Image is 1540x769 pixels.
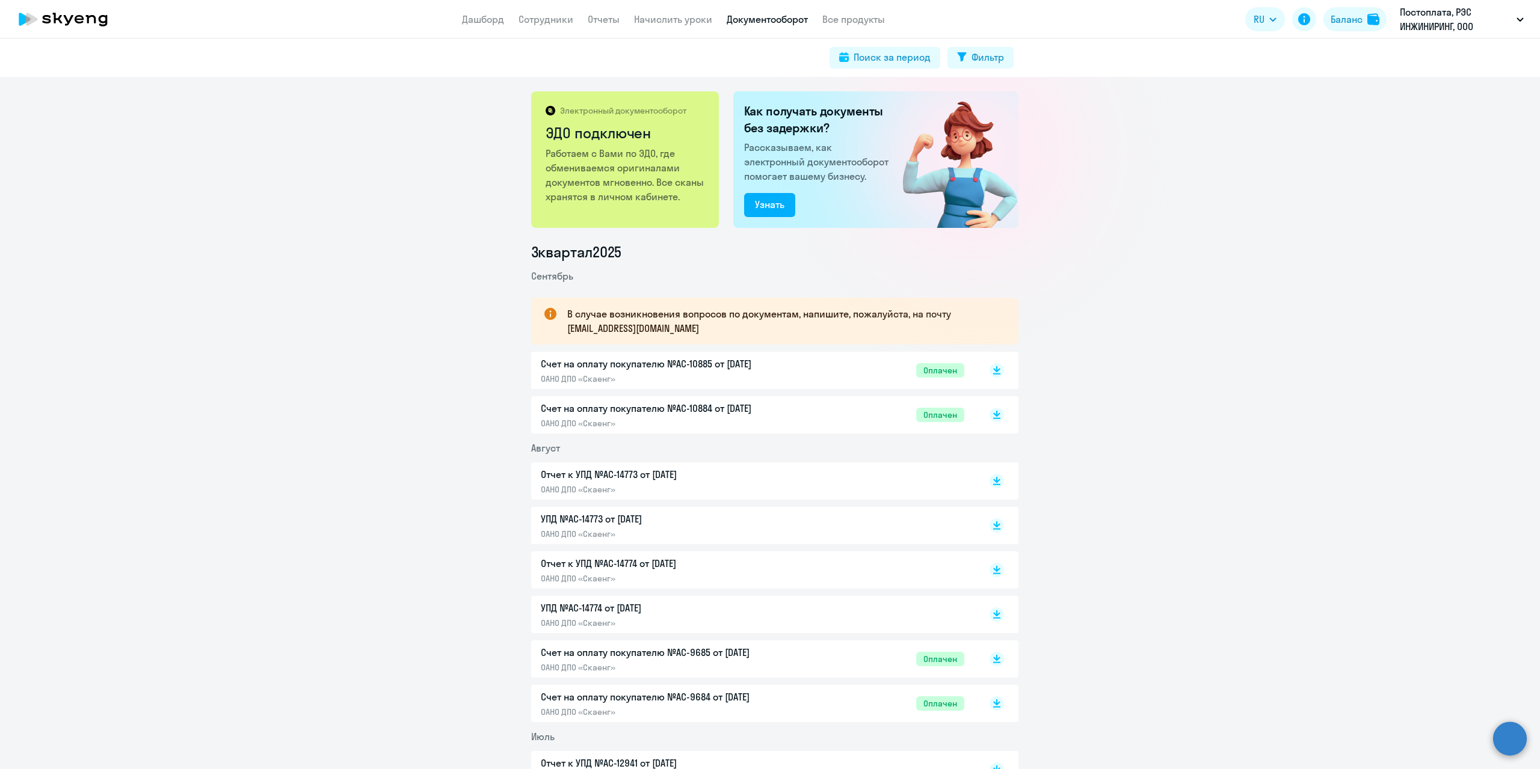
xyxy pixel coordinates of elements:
div: Баланс [1331,12,1363,26]
a: УПД №AC-14773 от [DATE]ОАНО ДПО «Скаенг» [541,512,964,539]
p: Рассказываем, как электронный документооборот помогает вашему бизнесу. [744,140,893,183]
button: Фильтр [947,47,1014,69]
button: Постоплата, РЭС ИНЖИНИРИНГ, ООО [1394,5,1530,34]
span: Оплачен [916,408,964,422]
p: Постоплата, РЭС ИНЖИНИРИНГ, ООО [1400,5,1512,34]
p: ОАНО ДПО «Скаенг» [541,484,793,495]
a: Начислить уроки [634,13,712,25]
p: Электронный документооборот [560,105,686,116]
p: УПД №AC-14774 от [DATE] [541,601,793,615]
a: Счет на оплату покупателю №AC-10884 от [DATE]ОАНО ДПО «Скаенг»Оплачен [541,401,964,429]
a: УПД №AC-14774 от [DATE]ОАНО ДПО «Скаенг» [541,601,964,628]
span: Июль [531,731,555,743]
p: ОАНО ДПО «Скаенг» [541,418,793,429]
p: ОАНО ДПО «Скаенг» [541,573,793,584]
span: Сентябрь [531,270,573,282]
a: Сотрудники [519,13,573,25]
a: Счет на оплату покупателю №AC-10885 от [DATE]ОАНО ДПО «Скаенг»Оплачен [541,357,964,384]
button: Балансbalance [1323,7,1387,31]
button: Узнать [744,193,795,217]
p: Счет на оплату покупателю №AC-10884 от [DATE] [541,401,793,415]
div: Поиск за период [854,50,931,64]
p: ОАНО ДПО «Скаенг» [541,662,793,673]
a: Дашборд [462,13,504,25]
h2: ЭДО подключен [546,123,706,142]
li: 3 квартал 2025 [531,242,1018,262]
a: Счет на оплату покупателю №AC-9685 от [DATE]ОАНО ДПО «Скаенг»Оплачен [541,645,964,673]
img: connected [883,91,1018,228]
p: ОАНО ДПО «Скаенг» [541,617,793,628]
p: Счет на оплату покупателю №AC-9684 от [DATE] [541,690,793,704]
a: Документооборот [727,13,808,25]
a: Счет на оплату покупателю №AC-9684 от [DATE]ОАНО ДПО «Скаенг»Оплачен [541,690,964,717]
button: Поиск за период [830,47,940,69]
span: Оплачен [916,652,964,666]
span: Август [531,442,560,454]
span: Оплачен [916,696,964,711]
p: Отчет к УПД №AC-14774 от [DATE] [541,556,793,571]
p: ОАНО ДПО «Скаенг» [541,373,793,384]
p: В случае возникновения вопросов по документам, напишите, пожалуйста, на почту [EMAIL_ADDRESS][DOM... [567,307,997,335]
img: balance [1367,13,1379,25]
a: Все продукты [822,13,885,25]
p: УПД №AC-14773 от [DATE] [541,512,793,526]
a: Отчет к УПД №AC-14774 от [DATE]ОАНО ДПО «Скаенг» [541,556,964,584]
a: Отчет к УПД №AC-14773 от [DATE]ОАНО ДПО «Скаенг» [541,467,964,495]
div: Фильтр [972,50,1004,64]
button: RU [1245,7,1285,31]
span: RU [1254,12,1264,26]
p: Счет на оплату покупателю №AC-10885 от [DATE] [541,357,793,371]
h2: Как получать документы без задержки? [744,103,893,136]
a: Отчеты [588,13,620,25]
p: ОАНО ДПО «Скаенг» [541,528,793,539]
p: ОАНО ДПО «Скаенг» [541,706,793,717]
p: Счет на оплату покупателю №AC-9685 от [DATE] [541,645,793,660]
p: Работаем с Вами по ЭДО, где обмениваемся оригиналами документов мгновенно. Все сканы хранятся в л... [546,146,706,204]
p: Отчет к УПД №AC-14773 от [DATE] [541,467,793,482]
span: Оплачен [916,363,964,378]
div: Узнать [755,197,784,212]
